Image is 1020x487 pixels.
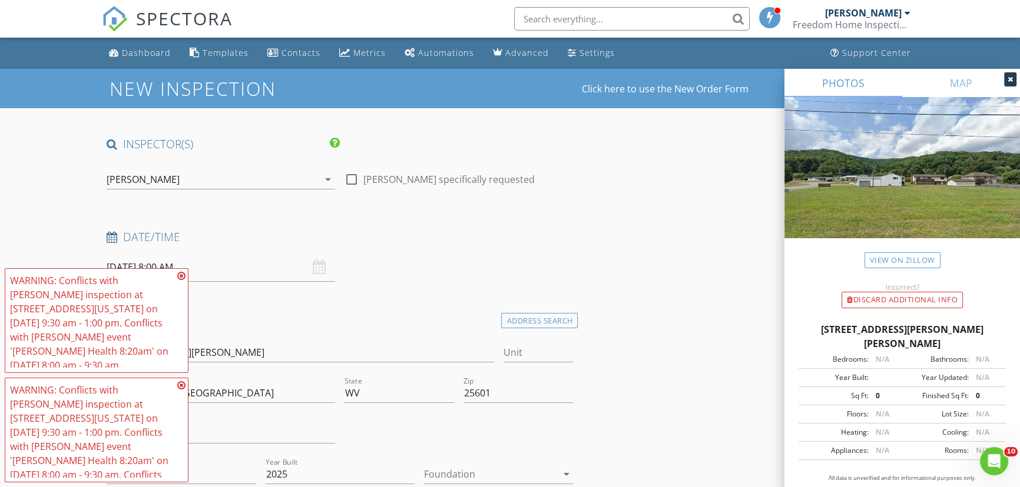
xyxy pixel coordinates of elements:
iframe: Intercom live chat [980,447,1008,475]
div: [STREET_ADDRESS][PERSON_NAME][PERSON_NAME] [799,322,1006,351]
a: Automations (Basic) [400,42,479,64]
div: Discard Additional info [842,292,963,308]
a: View on Zillow [865,252,940,268]
div: 0 [969,391,1002,401]
div: [PERSON_NAME] [825,7,902,19]
div: WARNING: Conflicts with [PERSON_NAME] inspection at [STREET_ADDRESS][US_STATE] on [DATE] 9:30 am ... [10,273,174,372]
div: 0 [869,391,902,401]
div: Settings [579,47,615,58]
p: All data is unverified and for informational purposes only. [799,474,1006,482]
a: SPECTORA [102,16,233,41]
a: MAP [902,69,1020,97]
span: N/A [976,427,989,437]
div: Bedrooms: [802,354,869,365]
span: N/A [876,445,889,455]
h4: Location [107,310,573,325]
a: Metrics [335,42,390,64]
label: [PERSON_NAME] specifically requested [363,174,535,185]
a: Contacts [263,42,325,64]
a: Templates [185,42,253,64]
input: Search everything... [514,7,750,31]
div: Sq Ft: [802,391,869,401]
div: Address Search [501,313,578,329]
div: Dashboard [122,47,171,58]
span: N/A [876,427,889,437]
div: Contacts [282,47,320,58]
div: Appliances: [802,445,869,456]
div: Cooling: [902,427,969,438]
h4: Date/Time [107,229,573,245]
div: Lot Size: [902,409,969,419]
div: Advanced [505,47,549,58]
div: Support Center [842,47,911,58]
a: Settings [563,42,620,64]
i: arrow_drop_down [559,467,573,481]
div: Year Updated: [902,372,969,383]
div: Bathrooms: [902,354,969,365]
div: [PERSON_NAME] [107,174,180,185]
div: Finished Sq Ft: [902,391,969,401]
span: 10 [1004,447,1018,456]
div: Metrics [353,47,386,58]
a: Click here to use the New Order Form [582,84,749,94]
img: The Best Home Inspection Software - Spectora [102,6,128,32]
a: Advanced [488,42,554,64]
span: SPECTORA [136,6,233,31]
div: Automations [418,47,474,58]
div: Heating: [802,427,869,438]
div: Year Built: [802,372,869,383]
div: Incorrect? [784,282,1020,292]
span: N/A [976,354,989,364]
span: N/A [976,409,989,419]
h1: New Inspection [110,78,370,99]
a: PHOTOS [784,69,902,97]
input: Select date [107,253,335,282]
span: N/A [976,445,989,455]
i: arrow_drop_down [321,172,335,186]
span: N/A [876,409,889,419]
h4: INSPECTOR(S) [107,136,340,152]
span: N/A [876,354,889,364]
div: Templates [203,47,249,58]
img: streetview [784,97,1020,266]
div: Floors: [802,409,869,419]
span: N/A [976,372,989,382]
div: Rooms: [902,445,969,456]
a: Support Center [826,42,916,64]
div: Freedom Home Inspections LLC [793,19,910,31]
a: Dashboard [104,42,175,64]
